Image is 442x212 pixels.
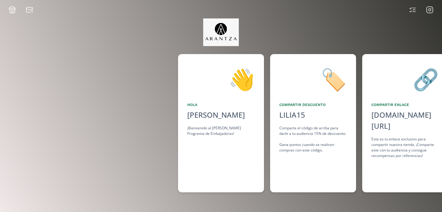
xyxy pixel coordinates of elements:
[187,102,255,108] div: Hola
[279,109,305,120] div: LILIA15
[187,109,255,120] div: [PERSON_NAME]
[279,63,347,95] div: 🏷️
[279,125,347,153] div: Comparte el código de arriba para darle a tu audiencia 15% de descuento. Gana puntos cuando se re...
[371,63,439,95] div: 🔗
[203,18,239,46] img: jpq5Bx5xx2a5
[187,125,255,136] div: ¡Bienvenido al [PERSON_NAME] Programa de Embajadoras!
[371,109,439,132] div: [DOMAIN_NAME][URL]
[371,136,439,159] div: Este es tu enlace exclusivo para compartir nuestra tienda. ¡Comparte este con tu audiencia y cons...
[371,102,439,108] div: Compartir Enlace
[187,63,255,95] div: 👋
[279,102,347,108] div: Compartir Descuento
